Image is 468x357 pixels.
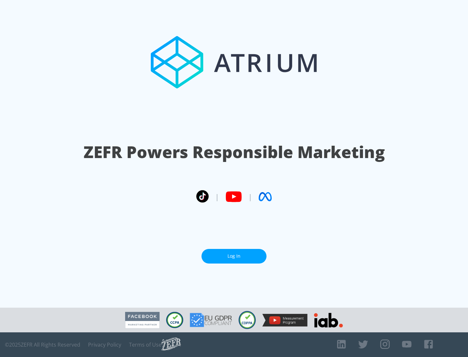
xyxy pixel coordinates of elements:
img: YouTube Measurement Program [262,314,307,326]
h1: ZEFR Powers Responsible Marketing [84,141,385,163]
span: | [215,192,219,202]
img: Facebook Marketing Partner [125,312,160,328]
img: COPPA Compliant [239,311,256,329]
img: GDPR Compliant [190,313,232,327]
img: CCPA Compliant [166,312,183,328]
img: IAB [314,313,343,327]
a: Terms of Use [129,341,162,348]
a: Privacy Policy [88,341,121,348]
a: Log In [201,249,266,264]
span: | [248,192,252,202]
span: © 2025 ZEFR All Rights Reserved [5,341,80,348]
